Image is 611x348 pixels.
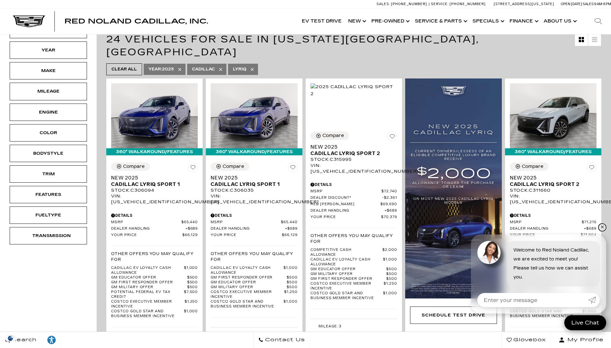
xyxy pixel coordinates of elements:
a: MSRP $65,440 [211,220,297,225]
span: Glovebox [512,335,546,344]
div: MakeMake [10,62,87,79]
span: [PHONE_NUMBER] [391,2,427,6]
div: Compare [522,164,543,169]
a: About Us [540,8,579,34]
div: 360° WalkAround/Features [106,148,203,155]
p: Other Offers You May Qualify For [310,233,397,244]
span: Competitive Cash Allowance [310,248,383,257]
img: Opt-Out Icon [3,335,18,342]
a: Competitive Cash Allowance $2,000 [310,248,397,257]
a: New 2025Cadillac LYRIQ Sport 1 [111,175,198,188]
span: New 2025 [211,175,292,181]
a: Service & Parts [412,8,469,34]
a: GM Military Offer $500 [211,285,297,290]
div: Schedule Test Drive [422,312,485,319]
p: Other Offers You May Qualify For [111,251,198,262]
span: Cadillac LYRIQ Sport 2 [310,150,392,157]
a: Sales: [PHONE_NUMBER] [377,2,429,6]
span: $1,000 [383,291,397,301]
span: GM Educator Offer [211,280,287,285]
span: $66,129 [182,233,198,238]
span: Cadillac EV Loyalty Cash Allowance [211,266,283,275]
button: Save Vehicle [288,162,298,175]
span: Costco Gold Star and Business Member Incentive [211,299,283,309]
span: $1,250 [185,299,198,309]
a: Glovebox [501,332,551,348]
span: Cadillac LYRIQ Sport 1 [111,181,193,188]
span: Cadillac EV Loyalty Cash Allowance [111,266,184,275]
a: GM Educator Offer $500 [211,280,297,285]
span: Open [DATE] [561,2,582,6]
section: Click to Open Cookie Consent Modal [3,335,18,342]
span: Service: [431,2,449,6]
li: Mileage: 3 [310,322,397,331]
div: Schedule Test Drive [410,307,497,324]
div: 360° WalkAround/Features [505,148,601,155]
img: 2025 Cadillac LYRIQ Sport 2 [510,83,597,148]
a: GM First Responder Offer $500 [111,280,198,285]
div: Pricing Details - New 2025 Cadillac LYRIQ Sport 2 [310,182,397,188]
div: MileageMileage [10,83,87,100]
li: Mileage: 5 [211,331,297,339]
a: Cadillac EV Loyalty Cash Allowance $1,000 [310,257,397,267]
a: EV Test Drive [299,8,345,34]
span: $1,250 [384,281,397,291]
span: Your Price [211,233,282,238]
span: $2,000 [382,248,397,257]
span: $65,440 [281,220,298,225]
span: $1,000 [283,299,298,309]
span: $1,250 [284,290,298,299]
a: Contact Us [253,332,310,348]
a: Costco Executive Member Incentive $1,250 [310,281,397,291]
div: VIN: [US_VEHICLE_IDENTIFICATION_NUMBER] [111,193,198,205]
div: BodystyleBodystyle [10,145,87,162]
span: $500 [187,275,198,280]
span: 2025 [148,65,174,73]
div: VIN: [US_VEHICLE_IDENTIFICATION_NUMBER] [510,193,597,205]
span: $500 [386,267,397,272]
div: Pricing Details - New 2025 Cadillac LYRIQ Sport 2 [510,213,597,218]
a: New 2025Cadillac LYRIQ Sport 2 [510,175,597,188]
span: Costco Gold Star and Business Member Incentive [111,309,184,319]
span: $500 [287,280,298,285]
a: Dealer Handling $689 [211,226,297,231]
span: Sales: [377,2,390,6]
a: Cadillac EV Loyalty Cash Allowance $1,000 [111,266,198,275]
a: Dealer Discount* $2,361 [310,196,397,200]
span: $1,000 [582,309,597,319]
div: Make [32,67,64,74]
span: Costco Executive Member Incentive [310,281,384,291]
a: Your Price $66,129 [111,233,198,238]
a: Your Price $70,379 [310,215,397,220]
a: [STREET_ADDRESS][US_STATE] [494,2,554,6]
a: Dealer Handling $689 [111,226,198,231]
a: GM Educator Offer $500 [310,267,397,272]
span: New 2025 [111,175,193,181]
a: GM Military Offer $500 [111,285,198,290]
div: Explore your accessibility options [42,335,61,345]
span: $66,129 [282,233,298,238]
span: $2,361 [382,196,397,200]
span: Dealer Handling [310,208,385,213]
span: My Profile [565,335,604,344]
span: Cadillac [192,65,215,73]
span: GM First Responder Offer [111,280,187,285]
span: Contact Us [263,335,305,344]
a: MSRP $71,215 [510,220,597,225]
a: Costco Executive Member Incentive $1,250 [111,299,198,309]
a: New 2025Cadillac LYRIQ Sport 2 [310,144,397,157]
img: Cadillac Dark Logo with Cadillac White Text [13,15,45,27]
span: Potential Federal EV Tax Credit [111,290,184,299]
span: Costco Gold Star and Business Member Incentive [510,309,583,319]
span: GM Educator Offer [310,267,387,272]
span: Dealer Handling [211,226,285,231]
a: Your Price $66,129 [211,233,297,238]
div: Stock : C315995 [310,157,397,162]
div: Compare [223,164,244,169]
div: Stock : C311660 [510,188,597,193]
span: Sales: [583,2,594,6]
button: Compare Vehicle [111,162,150,171]
div: EngineEngine [10,104,87,121]
span: Cadillac LYRIQ Sport 2 [510,181,592,188]
a: MSRP $72,740 [310,189,397,194]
